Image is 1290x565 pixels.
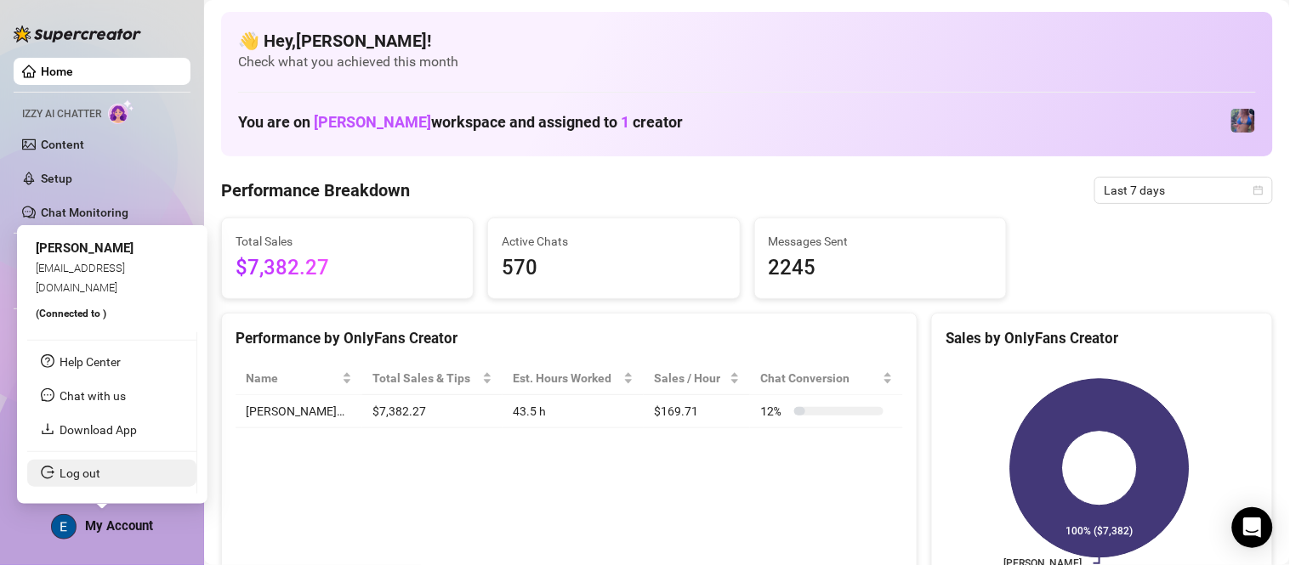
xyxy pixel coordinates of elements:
a: Home [41,65,73,78]
h4: 👋 Hey, [PERSON_NAME] ! [238,29,1256,53]
img: ACg8ocLcPRSDFD1_FgQTWMGHesrdCMFi59PFqVtBfnK-VGsPLWuquQ=s96-c [52,515,76,539]
th: Chat Conversion [750,362,903,395]
td: [PERSON_NAME]… [236,395,362,428]
td: 43.5 h [503,395,644,428]
h4: Performance Breakdown [221,178,410,202]
span: My Account [85,518,153,534]
div: Open Intercom Messenger [1232,507,1273,548]
a: Content [41,138,84,151]
td: $169.71 [644,395,751,428]
span: Total Sales & Tips [372,369,479,387]
span: Last 7 days [1105,178,1263,203]
img: AI Chatter [108,99,134,124]
span: Name [246,369,338,387]
div: Est. Hours Worked [513,369,620,387]
span: $7,382.27 [236,252,459,285]
span: Izzy AI Chatter [22,106,101,122]
span: [PERSON_NAME] [314,113,431,131]
span: (Connected to ) [36,308,106,319]
a: Setup [41,172,72,185]
th: Sales / Hour [644,362,751,395]
span: Chat Conversion [760,369,879,387]
a: Chat Monitoring [41,206,128,219]
span: Active Chats [502,232,725,251]
span: Messages Sent [769,232,992,251]
h1: You are on workspace and assigned to creator [238,113,683,132]
li: Log out [27,460,196,487]
img: Jaylie [1231,109,1255,133]
span: Chat with us [60,389,126,403]
td: $7,382.27 [362,395,503,428]
span: message [41,388,54,402]
div: Performance by OnlyFans Creator [236,327,903,350]
th: Name [236,362,362,395]
a: Log out [60,466,100,480]
span: Check what you achieved this month [238,53,1256,71]
img: logo-BBDzfeDw.svg [14,25,141,42]
div: Sales by OnlyFans Creator [946,327,1259,350]
th: Total Sales & Tips [362,362,503,395]
span: 2245 [769,252,992,285]
span: [EMAIL_ADDRESS][DOMAIN_NAME] [36,262,125,293]
span: 12 % [760,402,787,421]
a: Download App [60,423,137,437]
span: Sales / Hour [654,369,727,387]
span: 570 [502,252,725,285]
span: Total Sales [236,232,459,251]
a: Help Center [60,355,121,369]
span: 1 [621,113,629,131]
span: calendar [1253,185,1264,195]
span: [PERSON_NAME] [36,240,134,256]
